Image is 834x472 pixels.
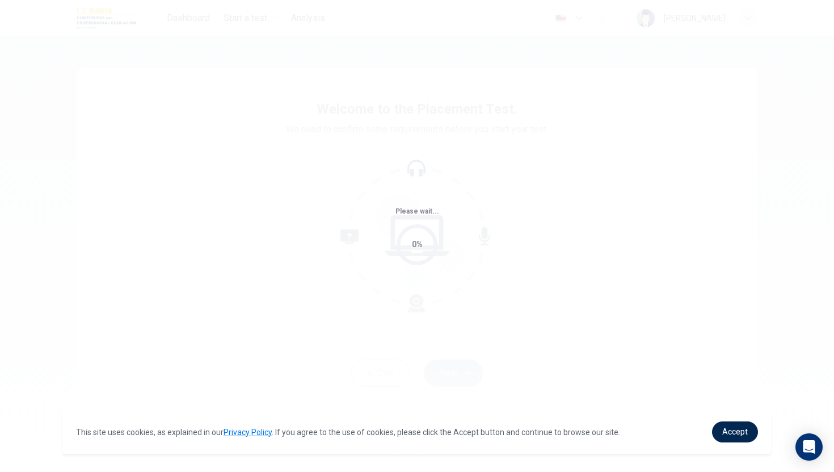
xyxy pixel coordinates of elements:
[224,428,272,437] a: Privacy Policy
[76,428,620,437] span: This site uses cookies, as explained in our . If you agree to the use of cookies, please click th...
[712,421,758,442] a: dismiss cookie message
[62,410,772,454] div: cookieconsent
[795,433,823,461] div: Open Intercom Messenger
[722,427,748,436] span: Accept
[395,207,439,215] span: Please wait...
[412,238,423,251] div: 0%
